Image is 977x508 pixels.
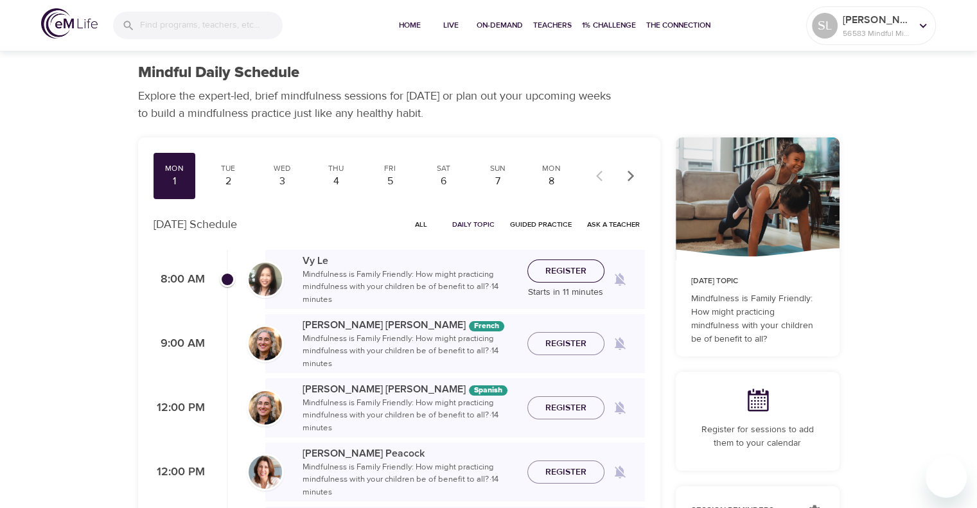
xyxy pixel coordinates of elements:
span: Remind me when a class goes live every Monday at 12:00 PM [604,392,635,423]
img: Susan_Peacock-min.jpg [249,455,282,489]
span: On-Demand [477,19,523,32]
button: Ask a Teacher [582,215,645,234]
img: Maria%20Alonso%20Martinez.png [249,327,282,360]
div: Fri [374,163,406,174]
h1: Mindful Daily Schedule [138,64,299,82]
p: [PERSON_NAME] [PERSON_NAME] [303,317,517,333]
div: 5 [374,174,406,189]
div: Thu [320,163,352,174]
img: logo [41,8,98,39]
span: Live [436,19,466,32]
div: SL [812,13,838,39]
div: Sun [482,163,514,174]
button: Register [527,396,604,420]
p: Mindfulness is Family Friendly: How might practicing mindfulness with your children be of benefit... [303,397,517,435]
span: Remind me when a class goes live every Monday at 8:00 AM [604,264,635,295]
span: Home [394,19,425,32]
div: 8 [536,174,568,189]
span: Teachers [533,19,572,32]
p: 56583 Mindful Minutes [843,28,911,39]
div: 7 [482,174,514,189]
button: Register [527,332,604,356]
p: [PERSON_NAME] [843,12,911,28]
iframe: Button to launch messaging window [926,457,967,498]
div: Sat [428,163,460,174]
span: Ask a Teacher [587,218,640,231]
img: Maria%20Alonso%20Martinez.png [249,391,282,425]
span: Remind me when a class goes live every Monday at 9:00 AM [604,328,635,359]
p: 9:00 AM [154,335,205,353]
p: 12:00 PM [154,464,205,481]
button: Daily Topic [447,215,500,234]
img: vy-profile-good-3.jpg [249,263,282,296]
p: Vy Le [303,253,517,268]
div: Mon [159,163,191,174]
p: Mindfulness is Family Friendly: How might practicing mindfulness with your children be of benefit... [303,333,517,371]
span: Guided Practice [510,218,572,231]
div: 4 [320,174,352,189]
p: Starts in 11 minutes [527,286,604,299]
div: The episodes in this programs will be in Spanish [469,385,507,396]
p: [PERSON_NAME] Peacock [303,446,517,461]
p: 8:00 AM [154,271,205,288]
div: The episodes in this programs will be in French [469,321,504,331]
p: Explore the expert-led, brief mindfulness sessions for [DATE] or plan out your upcoming weeks to ... [138,87,620,122]
span: Daily Topic [452,218,495,231]
span: Remind me when a class goes live every Monday at 12:00 PM [604,457,635,487]
span: Register [545,400,586,416]
p: [DATE] Schedule [154,216,237,233]
div: 2 [212,174,244,189]
span: All [406,218,437,231]
div: Tue [212,163,244,174]
div: Mon [536,163,568,174]
button: Guided Practice [505,215,577,234]
p: Register for sessions to add them to your calendar [691,423,824,450]
div: 6 [428,174,460,189]
p: Mindfulness is Family Friendly: How might practicing mindfulness with your children be of benefit... [303,268,517,306]
p: [PERSON_NAME] [PERSON_NAME] [303,381,517,397]
span: Register [545,336,586,352]
p: 12:00 PM [154,399,205,417]
span: The Connection [646,19,710,32]
button: Register [527,460,604,484]
p: Mindfulness is Family Friendly: How might practicing mindfulness with your children be of benefit... [691,292,824,346]
span: Register [545,263,586,279]
p: Mindfulness is Family Friendly: How might practicing mindfulness with your children be of benefit... [303,461,517,499]
button: Register [527,259,604,283]
div: Wed [266,163,298,174]
span: Register [545,464,586,480]
div: 1 [159,174,191,189]
span: 1% Challenge [582,19,636,32]
div: 3 [266,174,298,189]
button: All [401,215,442,234]
p: [DATE] Topic [691,276,824,287]
input: Find programs, teachers, etc... [140,12,283,39]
